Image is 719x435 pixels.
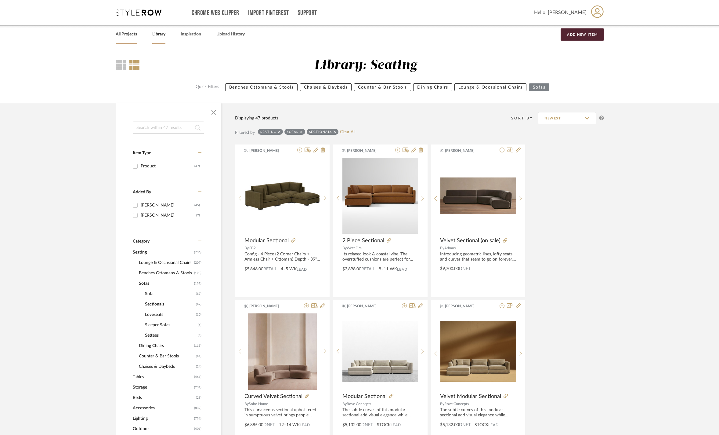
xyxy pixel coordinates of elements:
[440,408,516,418] div: The subtle curves of this modular sectional add visual elegance while delivering plush and stable...
[133,424,193,434] span: Outdoor
[133,372,193,382] span: Tables
[342,408,418,418] div: The subtle curves of this modular sectional add visual elegance while delivering plush and stable...
[192,83,223,91] label: Quick Filters
[440,177,516,214] img: Velvet Sectional (on sale)
[244,402,249,406] span: By
[244,246,249,250] span: By
[454,83,526,91] button: Lounge & Occasional Chairs
[260,130,276,134] div: Seating
[225,83,298,91] button: Benches Ottomans & Stools
[235,129,255,136] div: Filtered by
[194,372,201,382] span: (461)
[397,267,407,272] span: Lead
[244,408,320,418] div: This curvaceous sectional upholstered in sumptuous velvet brings people together and creates a re...
[281,266,297,272] span: 4–5 WK
[249,303,288,309] span: [PERSON_NAME]
[361,423,373,427] span: DNET
[413,83,452,91] button: Dining Chairs
[139,258,193,268] span: Lounge & Occasional Chairs
[314,58,417,73] div: Library: Seating
[300,423,310,427] span: Lead
[347,246,362,250] span: West Elm
[347,148,385,153] span: [PERSON_NAME]
[244,393,302,400] span: Curved Velvet Sectional
[249,246,256,250] span: CB2
[297,267,307,272] span: Lead
[342,402,347,406] span: By
[145,320,196,330] span: Sleeper Sofas
[440,246,444,250] span: By
[444,246,456,250] span: Arhaus
[459,267,471,271] span: DNET
[194,258,201,268] span: (207)
[194,247,201,257] span: (736)
[342,423,361,427] span: $5,132.00
[139,341,193,351] span: Dining Chairs
[342,158,418,234] div: 0
[244,252,320,262] div: Config - 4 Piece (2 Corner Chairs + Armless Chair + Ottoman) Depth - 39" Standard Fabric - Como, ...
[196,362,201,371] span: (24)
[475,422,488,428] span: STOCK
[248,313,317,390] img: Curved Velvet Sectional
[194,403,201,413] span: (839)
[133,413,193,424] span: Lighting
[116,30,137,38] a: All Projects
[440,267,459,271] span: $9,700.00
[244,423,263,427] span: $6,885.00
[440,402,444,406] span: By
[529,83,550,91] button: Sofas
[216,30,245,38] a: Upload History
[279,422,300,428] span: 12–14 WK
[309,130,332,134] div: Sectionals
[196,351,201,361] span: (41)
[133,239,150,244] span: Category
[342,252,418,262] div: Its relaxed look & coastal vibe. The overstuffed cushions are perfect for catnaps. Hand-built fra...
[198,320,201,330] span: (4)
[133,403,193,413] span: Accessories
[298,10,317,16] a: Support
[133,190,151,194] span: Added By
[263,267,277,271] span: Retail
[342,158,418,234] img: 2 Piece Sectional
[194,414,201,423] span: (756)
[194,341,201,351] span: (115)
[440,393,501,400] span: Velvet Modular Sectional
[181,30,201,38] a: Inspiration
[347,402,371,406] span: Rove Concepts
[440,321,516,382] img: Velvet Modular Sectional
[152,30,165,38] a: Library
[133,151,151,155] span: Item Type
[194,424,201,434] span: (401)
[141,200,194,210] div: [PERSON_NAME]
[440,158,516,234] div: 0
[141,161,194,171] div: Product
[196,299,201,309] span: (47)
[194,382,201,392] span: (231)
[192,10,239,16] a: Chrome Web Clipper
[459,423,471,427] span: DNET
[145,289,194,299] span: Sofa
[248,10,289,16] a: Import Pinterest
[342,393,387,400] span: Modular Sectional
[263,423,275,427] span: DNET
[208,106,220,119] button: Close
[300,83,352,91] button: Chaises & Daybeds
[440,252,516,262] div: Introducing geometric lines, lofty seats, and curves that seem to go on forever. Featuring highly...
[379,266,397,272] span: 8–11 WK
[440,313,516,390] div: 0
[194,268,201,278] span: (198)
[245,158,320,234] img: Modular Sectional
[287,130,298,134] div: Sofas
[511,115,538,121] div: Sort By
[133,393,194,403] span: Beds
[145,309,194,320] span: Loveseats
[139,351,194,361] span: Counter & Bar Stools
[340,130,355,135] a: Clear All
[141,210,196,220] div: [PERSON_NAME]
[444,402,469,406] span: Rove Concepts
[488,423,499,427] span: Lead
[194,200,200,210] div: (45)
[561,28,604,41] button: Add New Item
[139,361,194,372] span: Chaises & Daybeds
[196,393,201,403] span: (29)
